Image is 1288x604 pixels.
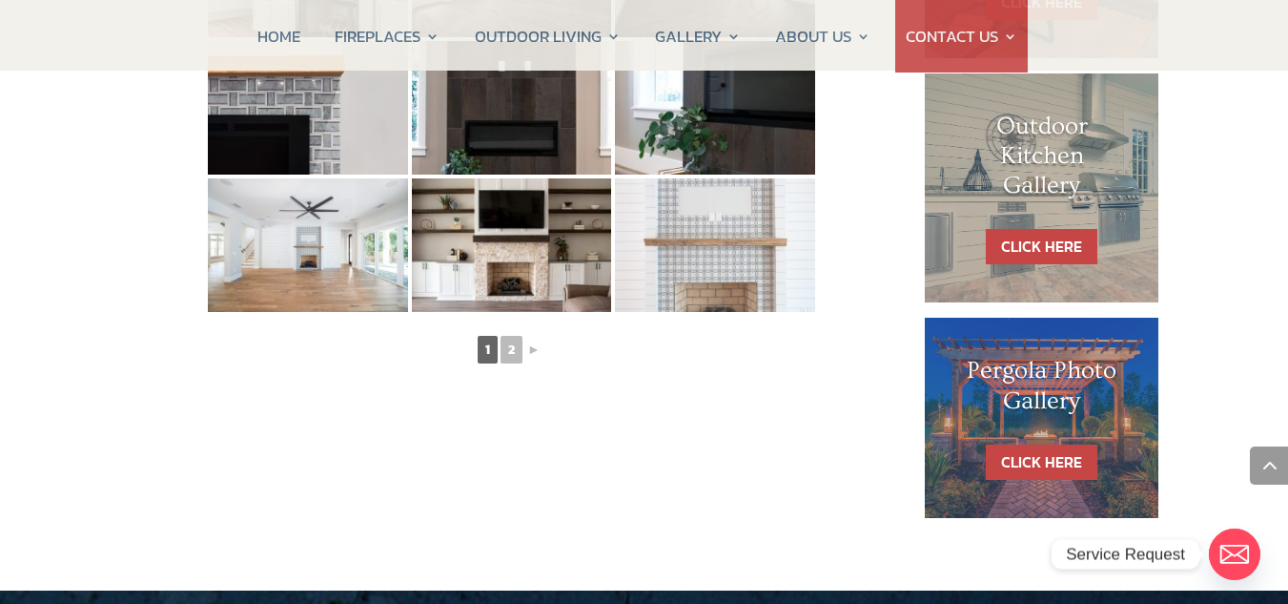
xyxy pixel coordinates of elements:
[525,338,542,362] a: ►
[478,336,498,364] span: 1
[963,112,1121,211] h1: Outdoor Kitchen Gallery
[412,41,612,175] img: 20
[615,41,815,175] img: 21
[615,178,815,312] img: 24
[208,41,408,175] img: 19
[963,356,1121,425] h1: Pergola Photo Gallery
[986,229,1097,264] a: CLICK HERE
[501,336,522,364] a: 2
[208,178,408,312] img: 22
[986,445,1097,480] a: CLICK HERE
[412,178,612,312] img: 23
[1209,529,1260,580] a: Email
